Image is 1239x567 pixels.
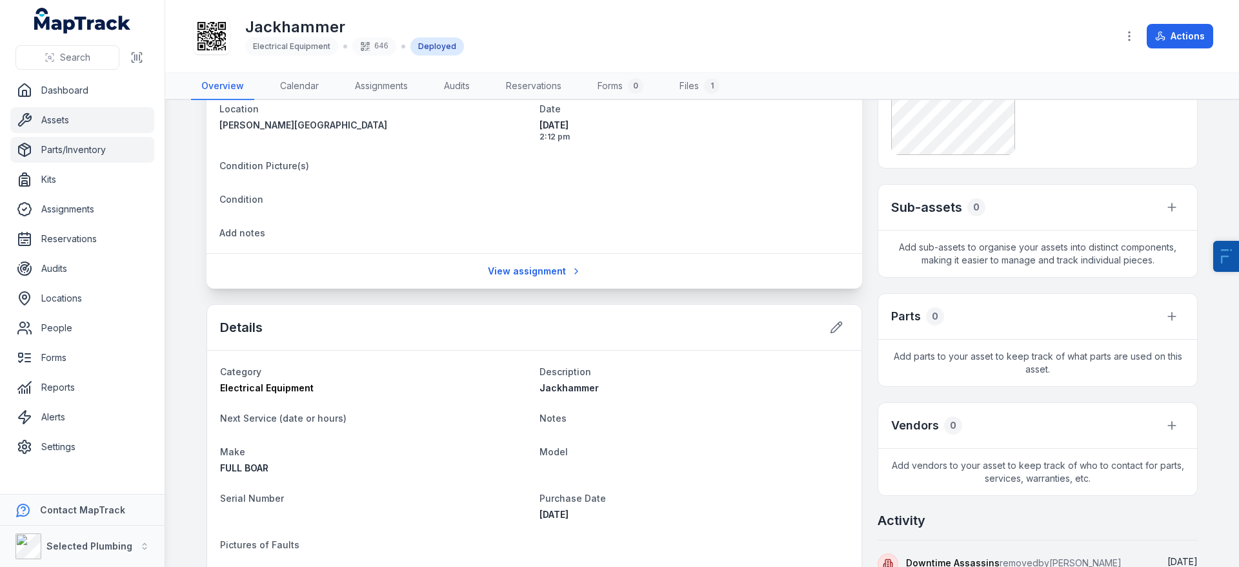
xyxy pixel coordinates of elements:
a: View assignment [479,259,590,283]
span: Purchase Date [539,493,606,504]
a: Files1 [669,73,730,100]
a: Parts/Inventory [10,137,154,163]
h2: Details [220,318,263,336]
a: Reports [10,375,154,400]
a: Reservations [10,226,154,252]
a: MapTrack [34,8,131,34]
span: Add notes [219,227,265,238]
span: [DATE] [539,119,849,132]
span: [DATE] [539,509,569,520]
span: Pictures of Faults [220,539,299,550]
h1: Jackhammer [245,17,464,37]
span: Category [220,366,261,377]
a: Calendar [270,73,329,100]
div: 0 [944,417,962,435]
div: 0 [926,307,944,325]
span: Serial Number [220,493,284,504]
a: Settings [10,434,154,460]
span: Make [220,446,245,457]
div: Deployed [410,37,464,56]
a: Alerts [10,404,154,430]
span: Date [539,103,561,114]
span: Electrical Equipment [253,41,330,51]
span: Add parts to your asset to keep track of what parts are used on this asset. [878,340,1197,386]
span: Add sub-assets to organise your assets into distinct components, making it easier to manage and t... [878,231,1197,277]
button: Actions [1147,24,1213,48]
div: 0 [628,78,643,94]
h2: Sub-assets [891,198,962,216]
span: Location [219,103,259,114]
a: Assets [10,107,154,133]
button: Search [15,45,119,70]
a: Kits [10,167,154,192]
a: Audits [434,73,480,100]
time: 17/09/2025, 9:46:29 am [1167,556,1198,567]
a: Forms [10,345,154,371]
span: Condition [219,194,263,205]
h3: Parts [891,307,921,325]
h3: Vendors [891,417,939,435]
time: 16/09/2025, 12:00:00 am [539,509,569,520]
time: 16/09/2025, 2:12:11 pm [539,119,849,142]
div: 1 [704,78,720,94]
strong: Selected Plumbing [46,541,132,552]
span: Model [539,446,568,457]
a: Assignments [345,73,418,100]
span: Search [60,51,90,64]
h2: Activity [878,511,925,530]
span: Next Service (date or hours) [220,413,347,424]
a: Dashboard [10,77,154,103]
a: People [10,315,154,341]
div: 0 [967,198,985,216]
span: [PERSON_NAME][GEOGRAPHIC_DATA] [219,119,387,130]
span: Description [539,366,591,377]
a: Forms0 [587,73,654,100]
a: Overview [191,73,254,100]
div: 646 [352,37,396,56]
a: [PERSON_NAME][GEOGRAPHIC_DATA] [219,119,529,132]
span: Electrical Equipment [220,382,314,393]
a: Locations [10,285,154,311]
span: FULL BOAR [220,462,268,473]
span: Notes [539,413,567,424]
a: Audits [10,256,154,282]
span: Add vendors to your asset to keep track of who to contact for parts, services, warranties, etc. [878,449,1197,495]
a: Assignments [10,196,154,222]
a: Reservations [496,73,572,100]
span: 2:12 pm [539,132,849,142]
strong: Contact MapTrack [40,504,125,515]
span: Jackhammer [539,382,599,393]
span: Condition Picture(s) [219,160,309,171]
span: [DATE] [1167,556,1198,567]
